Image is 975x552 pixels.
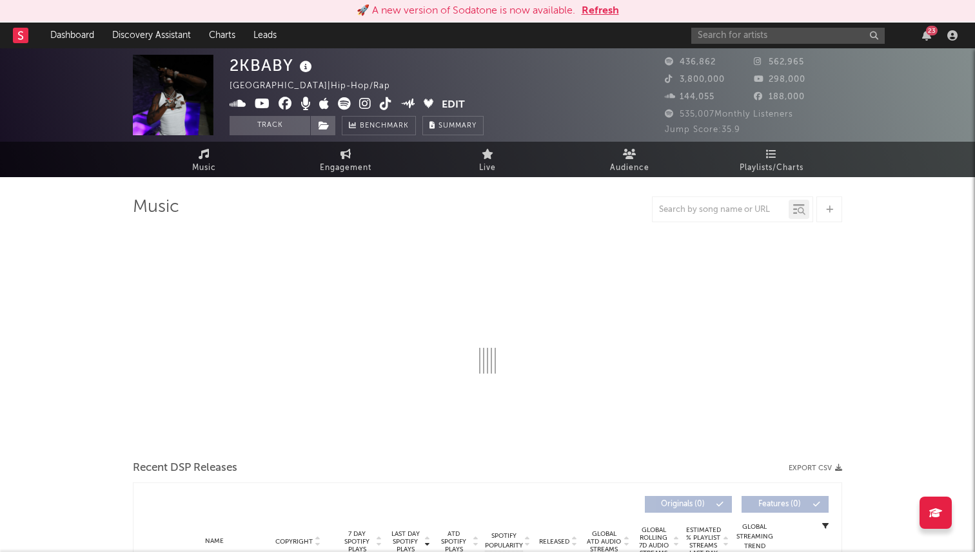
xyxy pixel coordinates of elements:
a: Charts [200,23,244,48]
div: Name [172,537,257,546]
button: Originals(0) [645,496,732,513]
span: Playlists/Charts [740,160,803,176]
span: 3,800,000 [665,75,725,84]
span: 298,000 [754,75,805,84]
span: 436,862 [665,58,716,66]
span: Jump Score: 35.9 [665,126,740,134]
button: Summary [422,116,484,135]
a: Live [417,142,558,177]
a: Dashboard [41,23,103,48]
span: Music [192,160,216,176]
button: 23 [922,30,931,41]
span: Live [479,160,496,176]
span: Summary [438,122,477,129]
div: [GEOGRAPHIC_DATA] | Hip-Hop/Rap [230,79,405,94]
span: Audience [610,160,649,176]
button: Refresh [582,3,619,19]
span: 535,007 Monthly Listeners [665,110,793,119]
span: Originals ( 0 ) [653,500,713,508]
span: 144,055 [665,93,714,101]
button: Track [230,116,310,135]
a: Benchmark [342,116,416,135]
span: 562,965 [754,58,804,66]
div: 2KBABY [230,55,315,76]
span: Released [539,538,569,546]
input: Search for artists [691,28,885,44]
span: Spotify Popularity [485,531,523,551]
a: Discovery Assistant [103,23,200,48]
span: Copyright [275,538,313,546]
span: Benchmark [360,119,409,134]
span: Features ( 0 ) [750,500,809,508]
span: 188,000 [754,93,805,101]
a: Engagement [275,142,417,177]
button: Edit [442,97,465,113]
div: 23 [926,26,938,35]
input: Search by song name or URL [653,205,789,215]
span: Engagement [320,160,371,176]
button: Features(0) [742,496,829,513]
button: Export CSV [789,464,842,472]
a: Leads [244,23,286,48]
a: Music [133,142,275,177]
span: Recent DSP Releases [133,461,237,476]
a: Playlists/Charts [700,142,842,177]
a: Audience [558,142,700,177]
div: 🚀 A new version of Sodatone is now available. [357,3,575,19]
